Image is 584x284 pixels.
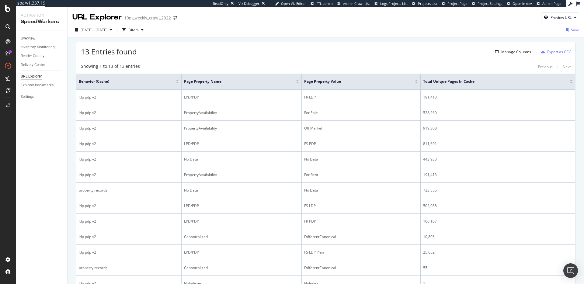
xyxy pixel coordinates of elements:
div: 528,260 [423,110,573,116]
div: PropertyAvailability [184,172,299,178]
div: ldp pdp v2 [79,141,179,147]
a: Explorer Bookmarks [21,82,63,88]
div: URL Explorer [72,12,122,23]
div: PropertyAvailability [184,126,299,131]
a: URL Explorer [21,73,63,80]
div: No Data [304,157,418,162]
div: No Data [304,188,418,193]
div: Off Market [304,126,418,131]
div: ldp pdp v2 [79,234,179,240]
div: FS LDP [304,203,418,209]
button: Save [563,25,579,35]
div: property records [79,265,179,271]
div: 10m_weekly_crawl_2022 [124,15,171,21]
a: Open Viz Editor [275,1,306,6]
div: 10,806 [423,234,573,240]
div: FS PDP [304,141,418,147]
div: ldp pdp v2 [79,250,179,255]
a: Render Quality [21,53,63,59]
span: Projects List [418,1,437,6]
button: Preview URL [541,12,579,22]
a: Delivery Center [21,62,63,68]
button: Next [563,63,571,71]
span: Open Viz Editor [281,1,306,6]
div: 106,107 [423,219,573,224]
div: No Data [184,188,299,193]
div: Delivery Center [21,62,45,68]
div: 733,855 [423,188,573,193]
div: ldp pdp v2 [79,126,179,131]
a: Project Page [442,1,467,6]
div: ldp pdp v2 [79,203,179,209]
span: FTL admin [316,1,333,6]
span: Admin Page [542,1,561,6]
div: Filters [128,27,139,33]
div: FS LDP Plan [304,250,418,255]
div: For Rent [304,172,418,178]
div: 502,088 [423,203,573,209]
span: 13 Entries found [81,47,137,57]
a: Inventory Monitoring [21,44,63,50]
div: arrow-right-arrow-left [173,16,177,20]
span: Page Property Value [304,79,406,84]
a: Admin Crawl List [337,1,370,6]
div: FR LDP [304,95,418,100]
div: PropertyAvailability [184,110,299,116]
span: Admin Crawl List [343,1,370,6]
div: LPD/PDP [184,141,299,147]
div: Manage Columns [501,49,531,54]
div: Settings [21,94,34,100]
div: LPD/PDP [184,95,299,100]
a: Open in dev [507,1,532,6]
div: LPD/PDP [184,203,299,209]
div: Export as CSV [547,49,571,54]
span: Open in dev [513,1,532,6]
div: Save [571,27,579,33]
div: 191,413 [423,172,573,178]
div: Inventory Monitoring [21,44,55,50]
a: FTL admin [311,1,333,6]
span: Project Page [447,1,467,6]
div: Showing 1 to 13 of 13 entries [81,63,140,71]
div: Activation [21,12,62,18]
div: DifferentCanonical [304,265,418,271]
div: SpeedWorkers [21,18,62,25]
div: Open Intercom Messenger [563,263,578,278]
div: 55 [423,265,573,271]
div: ldp pdp v2 [79,219,179,224]
div: 191,413 [423,95,573,100]
div: Canonicalized [184,234,299,240]
div: Render Quality [21,53,44,59]
div: 443,933 [423,157,573,162]
div: FR PDP [304,219,418,224]
div: property records [79,188,179,193]
span: Logs Projects List [380,1,408,6]
div: Next [563,64,571,69]
div: Viz Debugger: [238,1,260,6]
div: Previous [538,64,553,69]
a: Admin Page [537,1,561,6]
div: LPD/PDP [184,250,299,255]
span: Total Unique Pages in Cache [423,79,561,84]
div: ldp pdp v2 [79,172,179,178]
div: ReadOnly: [213,1,229,6]
span: Project Settings [478,1,502,6]
span: Behavior (Cache) [79,79,167,84]
button: [DATE] - [DATE] [72,25,115,35]
div: ldp pdp v2 [79,157,179,162]
a: Project Settings [472,1,502,6]
div: DifferentCanonical [304,234,418,240]
a: Settings [21,94,63,100]
span: Page Property Name [184,79,287,84]
div: 25,652 [423,250,573,255]
div: No Data [184,157,299,162]
div: LPD/PDP [184,219,299,224]
div: 811,601 [423,141,573,147]
div: Explorer Bookmarks [21,82,54,88]
div: 919,308 [423,126,573,131]
div: Preview URL [551,15,572,20]
a: Projects List [412,1,437,6]
button: Manage Columns [493,48,531,55]
button: Previous [538,63,553,71]
button: Export as CSV [539,47,571,57]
